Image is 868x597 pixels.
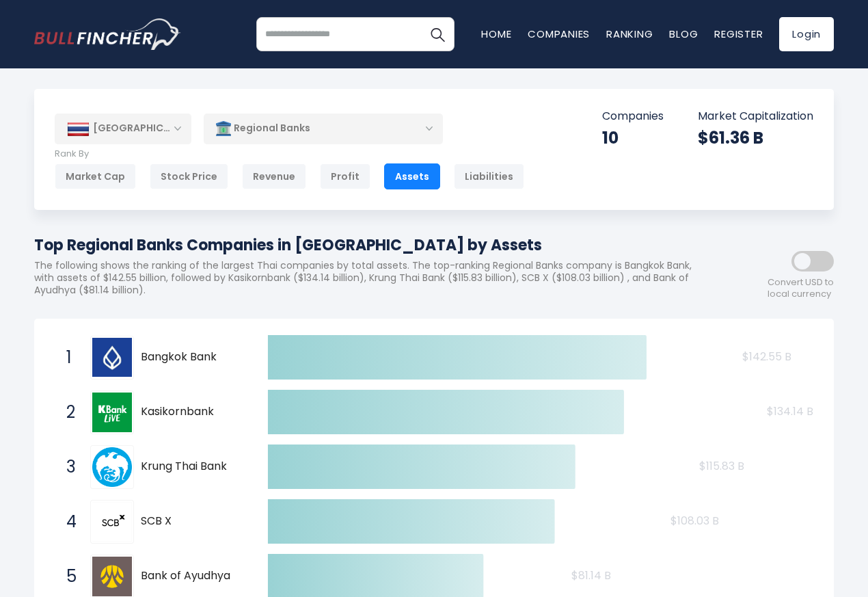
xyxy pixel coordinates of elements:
[481,27,511,41] a: Home
[59,510,73,533] span: 4
[242,163,306,189] div: Revenue
[150,163,228,189] div: Stock Price
[698,127,813,148] div: $61.36 B
[714,27,763,41] a: Register
[92,557,132,596] img: Bank of Ayudhya
[34,18,181,50] img: bullfincher logo
[141,514,244,529] span: SCB X
[602,127,664,148] div: 10
[55,163,136,189] div: Market Cap
[606,27,653,41] a: Ranking
[768,277,834,300] span: Convert USD to local currency
[141,405,244,419] span: Kasikornbank
[454,163,524,189] div: Liabilities
[59,565,73,588] span: 5
[571,568,611,583] text: $81.14 B
[141,569,244,583] span: Bank of Ayudhya
[92,338,132,377] img: Bangkok Bank
[699,458,744,474] text: $115.83 B
[34,259,711,297] p: The following shows the ranking of the largest Thai companies by total assets. The top-ranking Re...
[59,346,73,369] span: 1
[528,27,590,41] a: Companies
[420,17,455,51] button: Search
[92,502,132,542] img: SCB X
[59,455,73,479] span: 3
[742,349,791,364] text: $142.55 B
[141,460,244,474] span: Krung Thai Bank
[34,18,181,50] a: Go to homepage
[55,114,191,144] div: [GEOGRAPHIC_DATA]
[779,17,834,51] a: Login
[92,393,132,432] img: Kasikornbank
[92,447,132,487] img: Krung Thai Bank
[204,113,443,144] div: Regional Banks
[55,148,524,160] p: Rank By
[602,109,664,124] p: Companies
[669,27,698,41] a: Blog
[767,403,813,419] text: $134.14 B
[670,513,719,529] text: $108.03 B
[34,234,711,256] h1: Top Regional Banks Companies in [GEOGRAPHIC_DATA] by Assets
[59,401,73,424] span: 2
[141,350,244,364] span: Bangkok Bank
[698,109,813,124] p: Market Capitalization
[384,163,440,189] div: Assets
[320,163,370,189] div: Profit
